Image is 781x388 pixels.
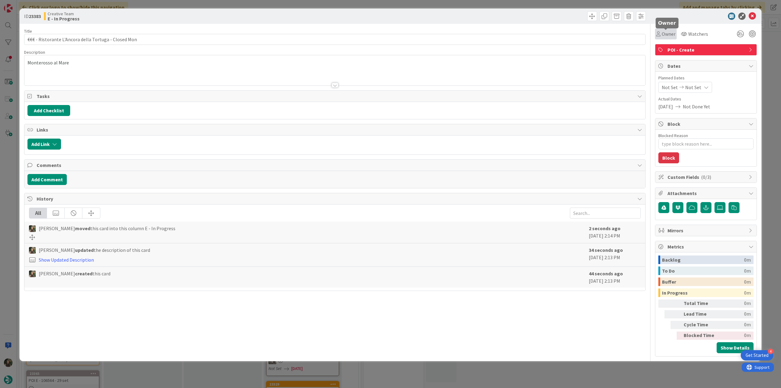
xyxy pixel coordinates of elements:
[684,332,717,340] div: Blocked Time
[668,227,746,234] span: Mirrors
[668,120,746,128] span: Block
[24,49,45,55] span: Description
[27,174,67,185] button: Add Comment
[668,173,746,181] span: Custom Fields
[684,310,717,318] div: Lead Time
[720,310,751,318] div: 0m
[744,267,751,275] div: 0m
[746,352,768,358] div: Get Started
[668,62,746,70] span: Dates
[589,246,641,263] div: [DATE] 2:13 PM
[685,84,701,91] span: Not Set
[668,243,746,250] span: Metrics
[39,225,175,232] span: [PERSON_NAME] this card into this column E - In Progress
[662,30,675,38] span: Owner
[662,256,744,264] div: Backlog
[741,350,773,361] div: Open Get Started checklist, remaining modules: 4
[570,208,641,219] input: Search...
[720,321,751,329] div: 0m
[684,299,717,308] div: Total Time
[13,1,28,8] span: Support
[589,247,623,253] b: 34 seconds ago
[658,103,673,110] span: [DATE]
[662,84,678,91] span: Not Set
[589,225,621,231] b: 2 seconds ago
[662,267,744,275] div: To Do
[662,288,744,297] div: In Progress
[29,208,47,218] div: All
[658,75,754,81] span: Planned Dates
[688,30,708,38] span: Watchers
[24,13,41,20] span: ID
[75,247,94,253] b: updated
[29,13,41,19] b: 23383
[29,247,36,254] img: IG
[37,161,634,169] span: Comments
[662,277,744,286] div: Buffer
[668,190,746,197] span: Attachments
[75,270,92,277] b: created
[37,126,634,133] span: Links
[37,92,634,100] span: Tasks
[658,152,679,163] button: Block
[48,16,80,21] b: E - In Progress
[744,288,751,297] div: 0m
[27,105,70,116] button: Add Checklist
[658,133,688,138] label: Blocked Reason
[39,246,150,254] span: [PERSON_NAME] the description of this card
[589,270,641,285] div: [DATE] 2:13 PM
[48,11,80,16] span: Creative Team
[658,96,754,102] span: Actual Dates
[668,46,746,53] span: POI - Create
[720,299,751,308] div: 0m
[39,270,110,277] span: [PERSON_NAME] this card
[27,60,69,66] span: Monterosso al Mare
[717,342,754,353] button: Show Details
[39,257,94,263] a: Show Updated Description
[37,195,634,202] span: History
[589,225,641,240] div: [DATE] 2:14 PM
[24,34,646,45] input: type card name here...
[27,139,61,150] button: Add Link
[658,20,676,26] h5: Owner
[29,225,36,232] img: IG
[720,332,751,340] div: 0m
[744,256,751,264] div: 0m
[701,174,711,180] span: ( 0/3 )
[684,321,717,329] div: Cycle Time
[768,349,773,354] div: 4
[744,277,751,286] div: 0m
[75,225,90,231] b: moved
[589,270,623,277] b: 44 seconds ago
[24,28,32,34] label: Title
[29,270,36,277] img: IG
[683,103,710,110] span: Not Done Yet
